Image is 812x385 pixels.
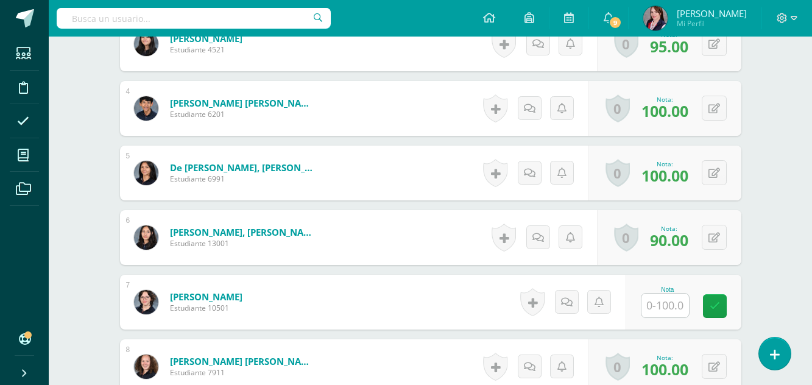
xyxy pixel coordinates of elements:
a: 0 [605,353,630,381]
div: Nota: [641,95,688,104]
span: Estudiante 4521 [170,44,242,55]
a: 0 [605,94,630,122]
span: Estudiante 10501 [170,303,242,313]
div: Nota: [641,353,688,362]
span: Mi Perfil [677,18,747,29]
img: 114465c4610b8704abefd27770cee4b6.png [134,96,158,121]
img: 256fac8282a297643e415d3697adb7c8.png [643,6,668,30]
img: 8d13715c9ddf608dc06e65ce0bcc374e.png [134,290,158,314]
div: Nota [641,286,694,293]
span: Estudiante 6991 [170,174,316,184]
input: Busca un usuario... [57,8,331,29]
a: [PERSON_NAME] [170,291,242,303]
span: 9 [609,16,622,29]
span: Estudiante 13001 [170,238,316,249]
div: Nota: [650,224,688,233]
span: [PERSON_NAME] [677,7,747,19]
div: Nota: [641,160,688,168]
a: De [PERSON_NAME], [PERSON_NAME] [170,161,316,174]
img: e5c705e52a8ddf85ed9df4af02a83419.png [134,225,158,250]
span: Estudiante 6201 [170,109,316,119]
span: 100.00 [641,165,688,186]
img: 052a2ce7d32b897775d2b8c12b55569e.png [134,161,158,185]
span: 100.00 [641,101,688,121]
a: 0 [605,159,630,187]
img: 321c7303e71be5c229396fde750ebe85.png [134,355,158,379]
span: 95.00 [650,36,688,57]
span: Estudiante 7911 [170,367,316,378]
a: 0 [614,30,638,58]
a: [PERSON_NAME] [PERSON_NAME] [170,355,316,367]
a: [PERSON_NAME] [PERSON_NAME] [170,97,316,109]
span: 100.00 [641,359,688,380]
input: 0-100.0 [641,294,689,317]
img: 7de273724334d18f893024ffcbbd66c7.png [134,32,158,56]
a: 0 [614,224,638,252]
span: 90.00 [650,230,688,250]
a: [PERSON_NAME], [PERSON_NAME] [170,226,316,238]
a: [PERSON_NAME] [170,32,242,44]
